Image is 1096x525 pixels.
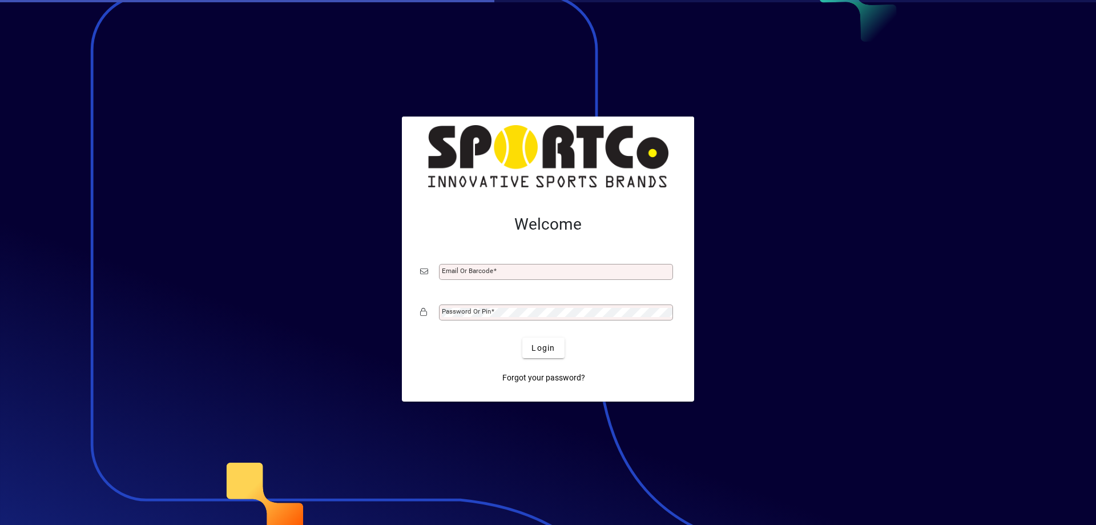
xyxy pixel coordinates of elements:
a: Forgot your password? [498,367,590,388]
span: Login [531,342,555,354]
mat-label: Password or Pin [442,307,491,315]
mat-label: Email or Barcode [442,267,493,275]
span: Forgot your password? [502,372,585,384]
button: Login [522,338,564,358]
h2: Welcome [420,215,676,234]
